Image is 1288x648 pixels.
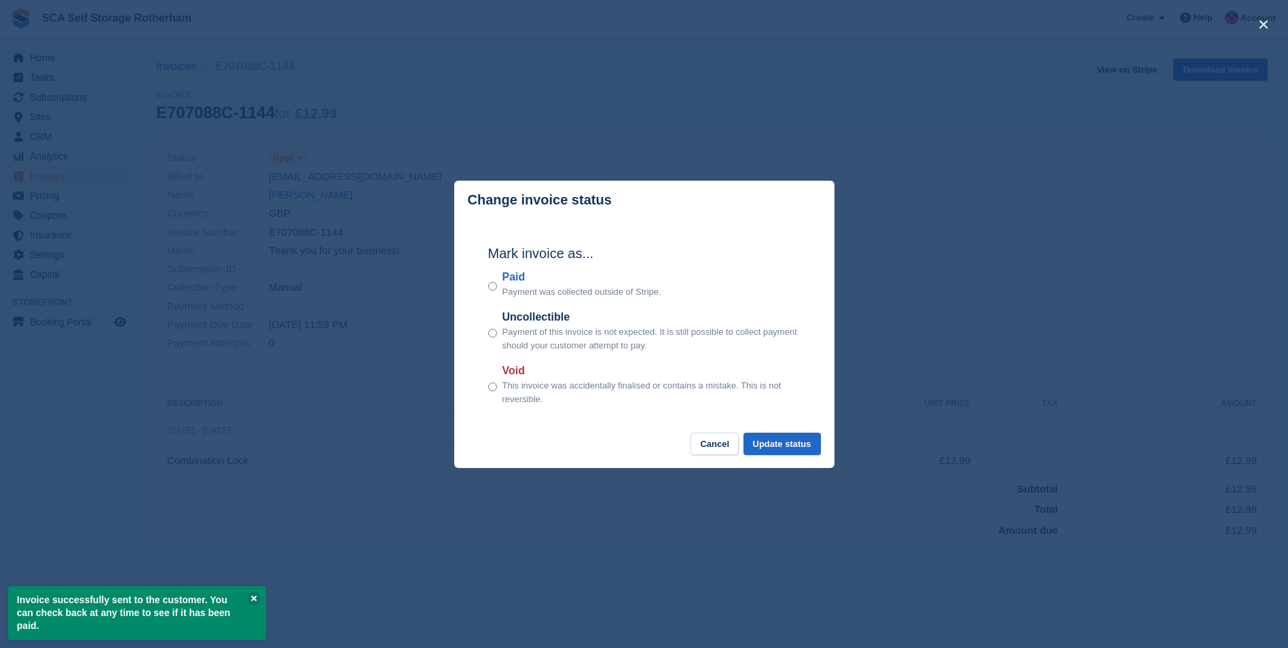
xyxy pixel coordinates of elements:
[502,269,661,285] label: Paid
[8,586,266,640] p: Invoice successfully sent to the customer. You can check back at any time to see if it has been p...
[488,243,801,264] h2: Mark invoice as...
[1253,14,1274,35] button: close
[502,379,801,406] p: This invoice was accidentally finalised or contains a mistake. This is not reversible.
[502,363,801,379] label: Void
[743,433,821,455] button: Update status
[502,325,801,352] p: Payment of this invoice is not expected. It is still possible to collect payment should your cust...
[502,309,801,325] label: Uncollectible
[691,433,739,455] button: Cancel
[502,285,661,299] p: Payment was collected outside of Stripe.
[468,192,612,208] p: Change invoice status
